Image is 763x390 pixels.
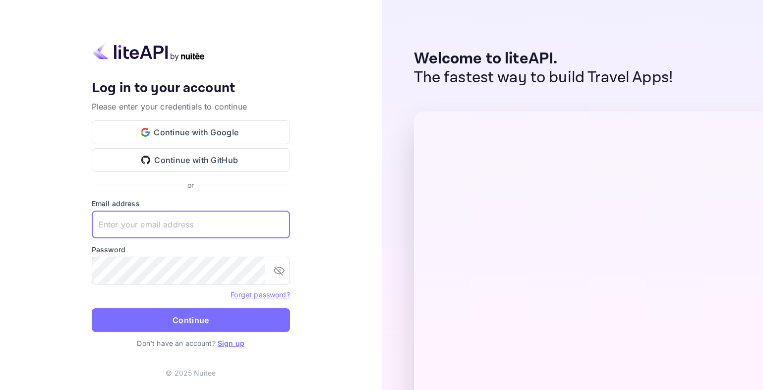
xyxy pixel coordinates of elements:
[414,68,673,87] p: The fastest way to build Travel Apps!
[92,148,290,172] button: Continue with GitHub
[218,339,244,347] a: Sign up
[92,198,290,209] label: Email address
[166,368,216,378] p: © 2025 Nuitee
[92,120,290,144] button: Continue with Google
[92,211,290,238] input: Enter your email address
[92,101,290,112] p: Please enter your credentials to continue
[92,42,206,61] img: liteapi
[92,308,290,332] button: Continue
[92,80,290,97] h4: Log in to your account
[187,180,194,190] p: or
[231,290,290,299] a: Forget password?
[231,289,290,299] a: Forget password?
[269,261,289,280] button: toggle password visibility
[414,50,673,68] p: Welcome to liteAPI.
[92,244,290,255] label: Password
[92,338,290,348] p: Don't have an account?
